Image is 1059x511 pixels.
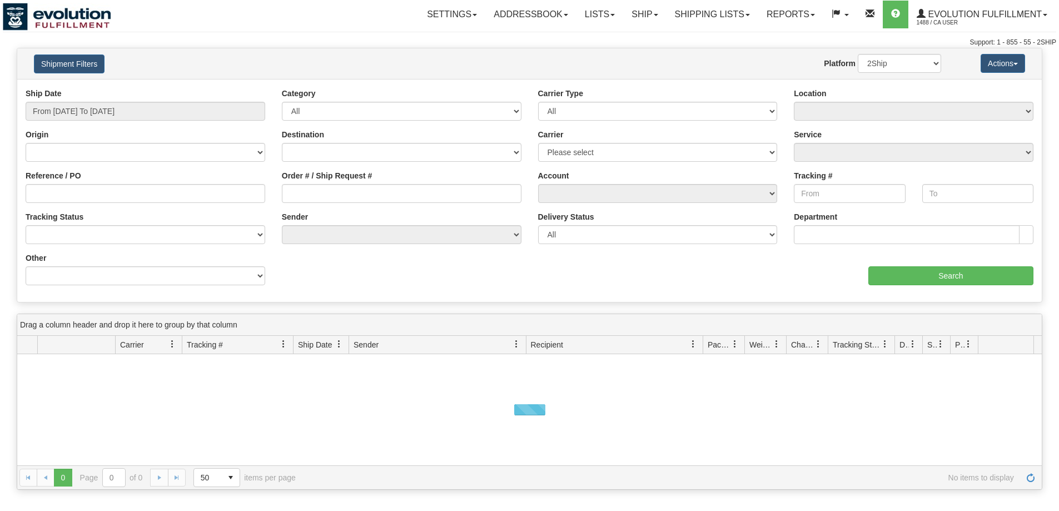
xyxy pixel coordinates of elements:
[824,58,856,69] label: Platform
[485,1,576,28] a: Addressbook
[623,1,666,28] a: Ship
[274,335,293,354] a: Tracking # filter column settings
[794,88,826,99] label: Location
[26,211,83,222] label: Tracking Status
[193,468,240,487] span: Page sizes drop down
[187,339,223,350] span: Tracking #
[903,335,922,354] a: Delivery Status filter column settings
[507,335,526,354] a: Sender filter column settings
[282,88,316,99] label: Category
[201,472,215,483] span: 50
[926,9,1042,19] span: Evolution Fulfillment
[955,339,964,350] span: Pickup Status
[282,170,372,181] label: Order # / Ship Request #
[908,1,1056,28] a: Evolution Fulfillment 1488 / CA User
[354,339,379,350] span: Sender
[282,211,308,222] label: Sender
[222,469,240,487] span: select
[3,38,1056,47] div: Support: 1 - 855 - 55 - 2SHIP
[809,335,828,354] a: Charge filter column settings
[531,339,563,350] span: Recipient
[667,1,758,28] a: Shipping lists
[794,184,905,203] input: From
[311,473,1014,482] span: No items to display
[981,54,1025,73] button: Actions
[17,314,1042,336] div: grid grouping header
[758,1,823,28] a: Reports
[538,88,583,99] label: Carrier Type
[34,54,105,73] button: Shipment Filters
[26,88,62,99] label: Ship Date
[419,1,485,28] a: Settings
[899,339,909,350] span: Delivery Status
[80,468,143,487] span: Page of 0
[749,339,773,350] span: Weight
[684,335,703,354] a: Recipient filter column settings
[931,335,950,354] a: Shipment Issues filter column settings
[922,184,1033,203] input: To
[54,469,72,487] span: Page 0
[794,170,832,181] label: Tracking #
[3,3,111,31] img: logo1488.jpg
[26,252,46,264] label: Other
[833,339,881,350] span: Tracking Status
[163,335,182,354] a: Carrier filter column settings
[868,266,1033,285] input: Search
[538,170,569,181] label: Account
[282,129,324,140] label: Destination
[330,335,349,354] a: Ship Date filter column settings
[26,129,48,140] label: Origin
[193,468,296,487] span: items per page
[917,17,1000,28] span: 1488 / CA User
[1033,199,1058,312] iframe: chat widget
[298,339,332,350] span: Ship Date
[876,335,894,354] a: Tracking Status filter column settings
[1022,469,1040,487] a: Refresh
[538,129,564,140] label: Carrier
[927,339,937,350] span: Shipment Issues
[959,335,978,354] a: Pickup Status filter column settings
[791,339,814,350] span: Charge
[794,129,822,140] label: Service
[708,339,731,350] span: Packages
[26,170,81,181] label: Reference / PO
[538,211,594,222] label: Delivery Status
[120,339,144,350] span: Carrier
[576,1,623,28] a: Lists
[767,335,786,354] a: Weight filter column settings
[794,211,837,222] label: Department
[725,335,744,354] a: Packages filter column settings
